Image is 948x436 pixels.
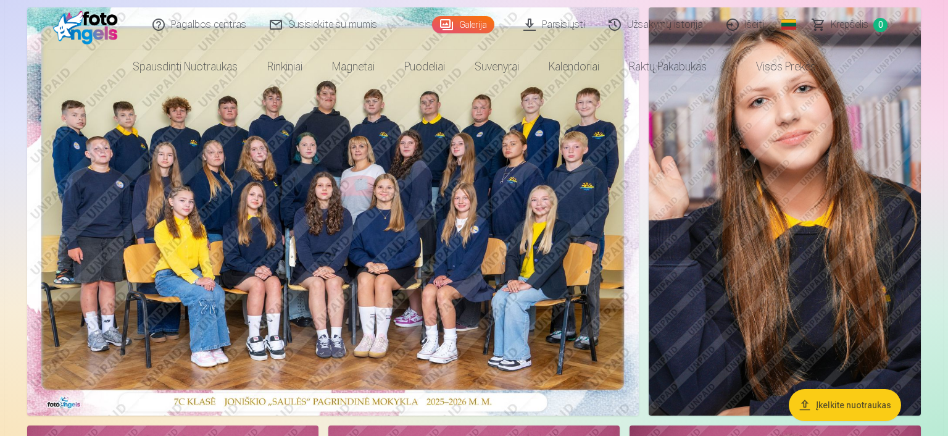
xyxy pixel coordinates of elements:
img: /fa2 [53,5,124,44]
a: Puodeliai [389,49,460,84]
a: Rinkiniai [252,49,317,84]
a: Raktų pakabukas [614,49,721,84]
a: Kalendoriai [534,49,614,84]
a: Spausdinti nuotraukas [118,49,252,84]
a: Visos prekės [721,49,831,84]
span: 0 [873,18,888,32]
span: Krepšelis [831,17,868,32]
button: Įkelkite nuotraukas [789,389,901,421]
a: Galerija [432,16,494,33]
a: Suvenyrai [460,49,534,84]
a: Magnetai [317,49,389,84]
